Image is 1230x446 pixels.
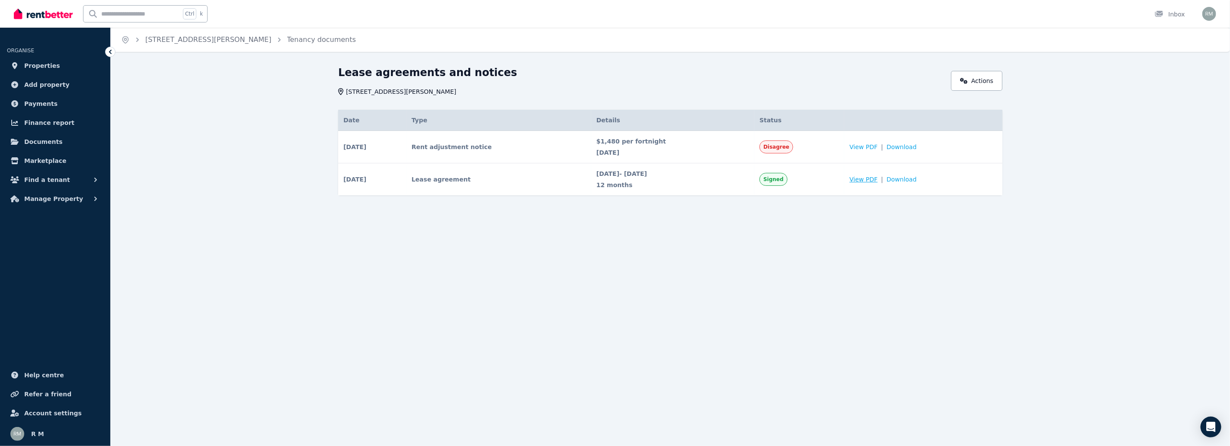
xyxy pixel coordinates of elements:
button: Find a tenant [7,171,103,188]
span: $1,480 per fortnight [596,137,749,146]
a: Actions [951,71,1003,91]
img: RentBetter [14,7,73,20]
td: Lease agreement [407,163,591,196]
span: | [881,175,883,184]
span: Finance report [24,118,74,128]
span: Ctrl [183,8,196,19]
img: R M [10,427,24,441]
span: Properties [24,61,60,71]
span: k [200,10,203,17]
span: ORGANISE [7,48,34,54]
a: Properties [7,57,103,74]
span: [DATE] - [DATE] [596,169,749,178]
nav: Breadcrumb [111,28,366,52]
span: [DATE] [343,143,366,151]
a: Account settings [7,405,103,422]
span: Documents [24,137,63,147]
span: Manage Property [24,194,83,204]
th: Status [754,110,844,131]
span: Download [887,143,917,151]
h1: Lease agreements and notices [338,66,517,80]
span: Payments [24,99,58,109]
span: View PDF [849,175,878,184]
div: Open Intercom Messenger [1201,417,1221,437]
span: Find a tenant [24,175,70,185]
td: Rent adjustment notice [407,131,591,163]
a: Help centre [7,366,103,384]
span: | [881,143,883,151]
span: Marketplace [24,156,66,166]
span: 12 months [596,181,749,189]
span: View PDF [849,143,878,151]
button: Manage Property [7,190,103,207]
a: Documents [7,133,103,150]
span: Refer a friend [24,389,71,399]
div: Inbox [1155,10,1185,19]
span: Add property [24,80,70,90]
a: Tenancy documents [287,35,356,44]
a: Refer a friend [7,385,103,403]
th: Details [591,110,754,131]
a: [STREET_ADDRESS][PERSON_NAME] [145,35,272,44]
span: R M [31,429,44,439]
th: Type [407,110,591,131]
span: Download [887,175,917,184]
span: [DATE] [596,148,749,157]
span: Signed [763,176,784,183]
a: Marketplace [7,152,103,169]
a: Finance report [7,114,103,131]
span: [DATE] [343,175,366,184]
span: [STREET_ADDRESS][PERSON_NAME] [346,87,456,96]
th: Date [338,110,407,131]
span: Account settings [24,408,82,418]
a: Add property [7,76,103,93]
img: R M [1202,7,1216,21]
a: Payments [7,95,103,112]
span: Disagree [763,143,789,150]
span: Help centre [24,370,64,380]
